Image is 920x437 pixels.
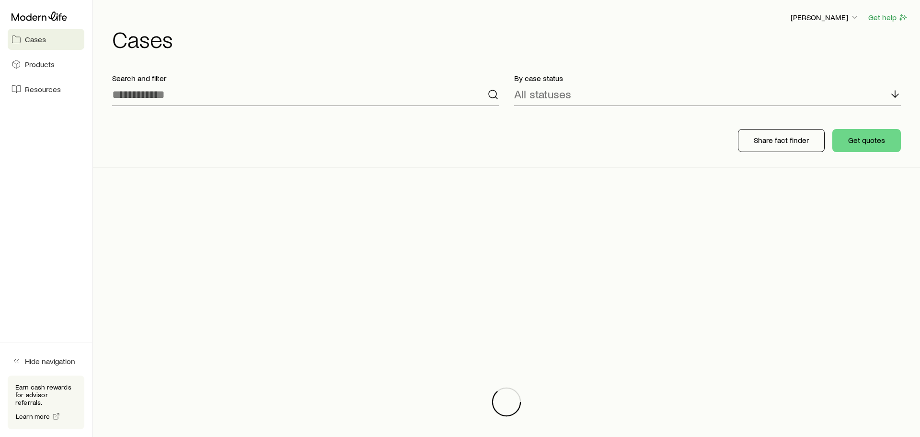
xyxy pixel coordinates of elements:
p: Search and filter [112,73,499,83]
span: Hide navigation [25,356,75,366]
span: Resources [25,84,61,94]
button: Get quotes [832,129,901,152]
button: Share fact finder [738,129,825,152]
button: Get help [868,12,908,23]
p: [PERSON_NAME] [791,12,860,22]
h1: Cases [112,27,908,50]
span: Cases [25,35,46,44]
button: Hide navigation [8,351,84,372]
div: Earn cash rewards for advisor referrals.Learn more [8,376,84,429]
a: Products [8,54,84,75]
p: Share fact finder [754,135,809,145]
p: By case status [514,73,901,83]
p: Earn cash rewards for advisor referrals. [15,383,77,406]
a: Resources [8,79,84,100]
a: Cases [8,29,84,50]
span: Learn more [16,413,50,420]
span: Products [25,59,55,69]
button: [PERSON_NAME] [790,12,860,24]
p: All statuses [514,87,571,101]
